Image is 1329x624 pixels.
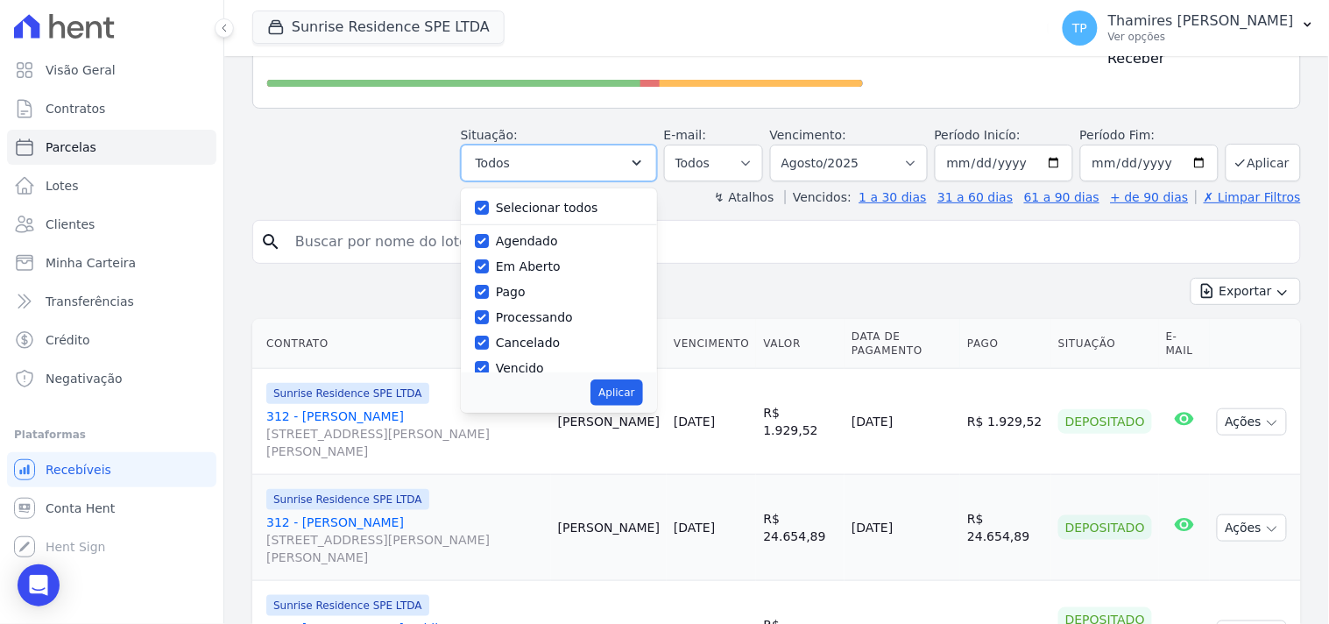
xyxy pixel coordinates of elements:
[266,489,429,510] span: Sunrise Residence SPE LTDA
[266,408,544,460] a: 312 - [PERSON_NAME][STREET_ADDRESS][PERSON_NAME][PERSON_NAME]
[935,128,1021,142] label: Período Inicío:
[1226,144,1301,181] button: Aplicar
[1159,319,1211,369] th: E-mail
[960,319,1051,369] th: Pago
[1049,4,1329,53] button: TP Thamires [PERSON_NAME] Ver opções
[496,234,558,248] label: Agendado
[496,361,544,375] label: Vencido
[46,216,95,233] span: Clientes
[46,331,90,349] span: Crédito
[960,369,1051,475] td: R$ 1.929,52
[18,564,60,606] div: Open Intercom Messenger
[1108,12,1294,30] p: Thamires [PERSON_NAME]
[1191,278,1301,305] button: Exportar
[1058,515,1152,540] div: Depositado
[7,245,216,280] a: Minha Carteira
[7,323,216,358] a: Crédito
[252,319,551,369] th: Contrato
[496,336,560,350] label: Cancelado
[496,310,573,324] label: Processando
[7,452,216,487] a: Recebíveis
[496,285,526,299] label: Pago
[1072,22,1087,34] span: TP
[285,224,1293,259] input: Buscar por nome do lote ou do cliente
[770,128,846,142] label: Vencimento:
[1080,126,1219,145] label: Período Fim:
[551,475,667,581] td: [PERSON_NAME]
[7,168,216,203] a: Lotes
[46,500,115,517] span: Conta Hent
[667,319,756,369] th: Vencimento
[756,475,845,581] td: R$ 24.654,89
[7,130,216,165] a: Parcelas
[756,319,845,369] th: Valor
[590,379,642,406] button: Aplicar
[266,514,544,566] a: 312 - [PERSON_NAME][STREET_ADDRESS][PERSON_NAME][PERSON_NAME]
[1217,514,1287,542] button: Ações
[7,207,216,242] a: Clientes
[551,369,667,475] td: [PERSON_NAME]
[714,190,774,204] label: ↯ Atalhos
[266,595,429,616] span: Sunrise Residence SPE LTDA
[260,231,281,252] i: search
[1058,409,1152,434] div: Depositado
[674,415,715,429] a: [DATE]
[664,128,707,142] label: E-mail:
[1196,190,1301,204] a: ✗ Limpar Filtros
[1024,190,1099,204] a: 61 a 90 dias
[252,11,505,44] button: Sunrise Residence SPE LTDA
[46,370,123,387] span: Negativação
[46,100,105,117] span: Contratos
[845,369,960,475] td: [DATE]
[461,145,657,181] button: Todos
[46,461,111,479] span: Recebíveis
[859,190,927,204] a: 1 a 30 dias
[496,201,598,215] label: Selecionar todos
[46,293,134,310] span: Transferências
[496,259,561,273] label: Em Aberto
[1051,319,1159,369] th: Situação
[266,383,429,404] span: Sunrise Residence SPE LTDA
[756,369,845,475] td: R$ 1.929,52
[7,361,216,396] a: Negativação
[46,138,96,156] span: Parcelas
[461,128,518,142] label: Situação:
[7,53,216,88] a: Visão Geral
[476,152,510,174] span: Todos
[674,521,715,535] a: [DATE]
[937,190,1013,204] a: 31 a 60 dias
[46,61,116,79] span: Visão Geral
[1108,30,1294,44] p: Ver opções
[14,424,209,445] div: Plataformas
[266,425,544,460] span: [STREET_ADDRESS][PERSON_NAME][PERSON_NAME]
[46,254,136,272] span: Minha Carteira
[1217,408,1287,436] button: Ações
[46,177,79,195] span: Lotes
[785,190,852,204] label: Vencidos:
[960,475,1051,581] td: R$ 24.654,89
[845,475,960,581] td: [DATE]
[7,284,216,319] a: Transferências
[845,319,960,369] th: Data de Pagamento
[7,91,216,126] a: Contratos
[7,491,216,526] a: Conta Hent
[1111,190,1189,204] a: + de 90 dias
[266,531,544,566] span: [STREET_ADDRESS][PERSON_NAME][PERSON_NAME]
